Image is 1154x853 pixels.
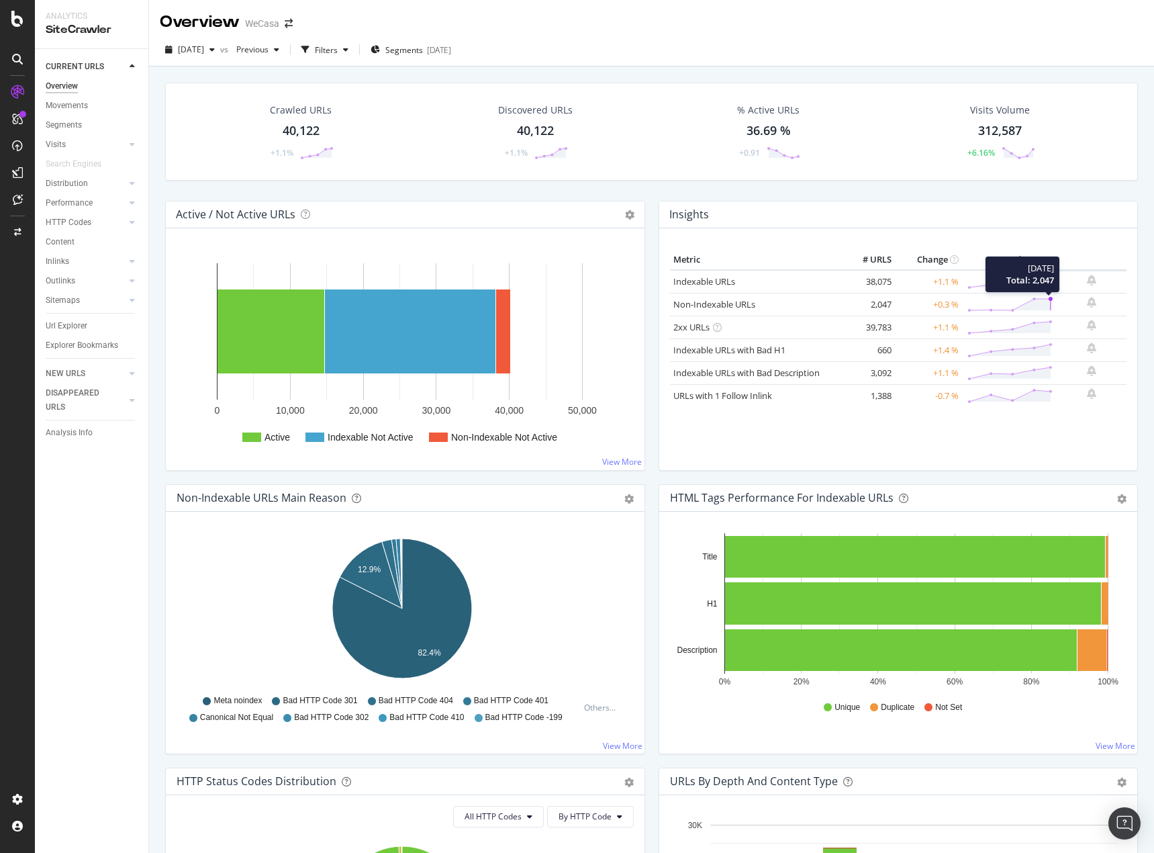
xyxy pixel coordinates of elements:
span: vs [220,44,231,55]
td: -0.7 % [895,384,962,407]
div: bell-plus [1087,388,1096,399]
th: # URLS [841,250,895,270]
a: Sitemaps [46,294,126,308]
th: Trend [962,250,1056,270]
a: CURRENT URLS [46,60,126,74]
div: HTML Tags Performance for Indexable URLs [670,491,894,504]
div: [DATE] [427,44,451,56]
text: Indexable Not Active [328,432,414,443]
th: Change [895,250,962,270]
span: Bad HTTP Code -199 [485,712,563,723]
div: 40,122 [283,122,320,140]
div: gear [624,778,634,787]
a: View More [603,740,642,752]
button: Previous [231,39,285,60]
div: gear [1117,494,1126,504]
div: +0.91 [739,147,760,159]
div: bell-plus [1087,320,1096,330]
a: Url Explorer [46,319,139,333]
text: 60% [947,677,963,686]
a: Indexable URLs with Bad Description [673,367,820,379]
div: Overview [160,11,240,34]
td: 1,388 [841,384,895,407]
div: Outlinks [46,274,75,288]
span: 2025 Aug. 20th [178,44,204,55]
th: Metric [670,250,842,270]
span: Canonical Not Equal [200,712,273,723]
td: 660 [841,339,895,361]
span: By HTTP Code [559,811,612,822]
td: +0.3 % [895,293,962,316]
div: +1.1% [271,147,293,159]
div: CURRENT URLS [46,60,104,74]
text: H1 [707,599,718,609]
span: Bad HTTP Code 404 [379,695,453,707]
text: 30K [687,821,702,830]
div: Non-Indexable URLs Main Reason [177,491,346,504]
text: 100% [1098,677,1118,686]
div: HTTP Codes [46,216,91,230]
td: 38,075 [841,270,895,294]
div: Visits Volume [970,103,1030,117]
a: View More [602,456,642,467]
div: Content [46,235,75,249]
a: Explorer Bookmarks [46,339,139,353]
div: +1.1% [505,147,528,159]
a: View More [1096,740,1135,752]
a: NEW URLS [46,367,126,381]
a: HTTP Codes [46,216,126,230]
svg: A chart. [177,250,634,459]
div: NEW URLS [46,367,85,381]
svg: A chart. [670,533,1122,689]
text: 40,000 [495,405,524,416]
a: URLs with 1 Follow Inlink [673,390,772,402]
div: URLs by Depth and Content Type [670,774,838,788]
td: +1.1 % [895,361,962,384]
a: Distribution [46,177,126,191]
text: Description [677,645,717,655]
div: Segments [46,118,82,132]
span: Unique [834,702,860,713]
div: Explorer Bookmarks [46,339,118,353]
a: Visits [46,138,126,152]
a: DISAPPEARED URLS [46,386,126,414]
button: Filters [296,39,354,60]
div: Performance [46,196,93,210]
span: Duplicate [881,702,914,713]
text: 80% [1023,677,1039,686]
text: 30,000 [422,405,450,416]
text: 82.4% [418,648,441,658]
div: 40,122 [517,122,554,140]
div: bell-plus [1087,343,1096,353]
div: Overview [46,79,78,93]
div: Sitemaps [46,294,80,308]
text: Active [265,432,290,443]
div: Open Intercom Messenger [1108,807,1141,840]
span: Segments [385,44,423,56]
div: Analysis Info [46,426,93,440]
div: bell-plus [1087,365,1096,376]
text: 10,000 [276,405,305,416]
span: Bad HTTP Code 401 [474,695,548,707]
td: +1.4 % [895,339,962,361]
a: Content [46,235,139,249]
div: Url Explorer [46,319,87,333]
div: SiteCrawler [46,22,138,38]
div: Inlinks [46,255,69,269]
text: 20% [793,677,809,686]
button: [DATE] [160,39,220,60]
a: Inlinks [46,255,126,269]
a: Segments [46,118,139,132]
a: Search Engines [46,157,115,171]
div: gear [624,494,634,504]
text: 40% [869,677,885,686]
div: HTTP Status Codes Distribution [177,774,336,788]
span: Not Set [935,702,962,713]
span: Meta noindex [213,695,262,707]
a: 2xx URLs [673,321,710,333]
span: Bad HTTP Code 301 [283,695,357,707]
span: All HTTP Codes [465,811,522,822]
h4: Insights [669,206,709,224]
